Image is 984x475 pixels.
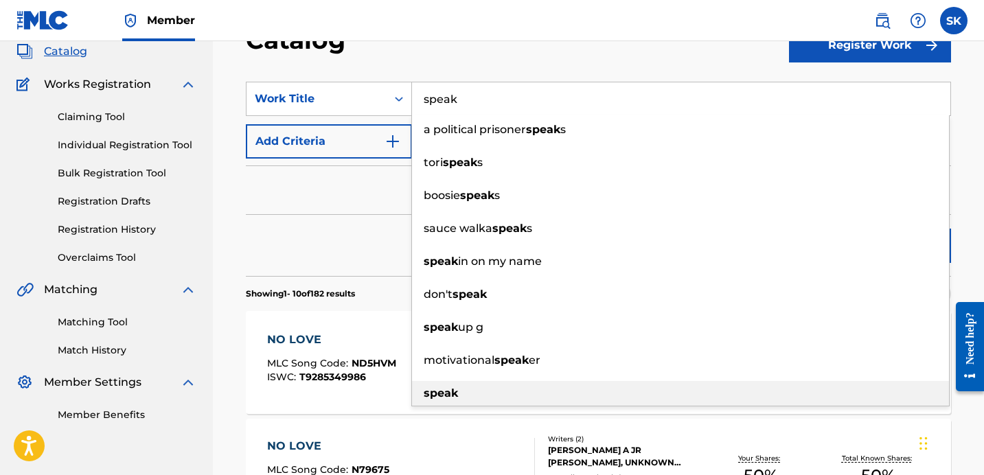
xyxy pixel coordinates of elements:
[548,444,702,469] div: [PERSON_NAME] A JR [PERSON_NAME], UNKNOWN AUTHOR
[180,374,196,391] img: expand
[58,110,196,124] a: Claiming Tool
[44,43,87,60] span: Catalog
[58,166,196,181] a: Bulk Registration Tool
[919,423,928,464] div: Drag
[58,408,196,422] a: Member Benefits
[738,453,783,463] p: Your Shares:
[255,91,378,107] div: Work Title
[58,194,196,209] a: Registration Drafts
[58,222,196,237] a: Registration History
[267,438,426,454] div: NO LOVE
[44,76,151,93] span: Works Registration
[180,76,196,93] img: expand
[16,76,34,93] img: Works Registration
[299,371,366,383] span: T9285349986
[424,321,458,334] strong: speak
[58,138,196,152] a: Individual Registration Tool
[44,281,98,298] span: Matching
[453,288,487,301] strong: speak
[16,43,87,60] a: CatalogCatalog
[246,288,355,300] p: Showing 1 - 10 of 182 results
[424,123,526,136] span: a political prisoner
[267,371,299,383] span: ISWC :
[16,43,33,60] img: Catalog
[44,374,141,391] span: Member Settings
[267,332,396,348] div: NO LOVE
[458,255,542,268] span: in on my name
[424,156,443,169] span: tori
[494,354,529,367] strong: speak
[58,251,196,265] a: Overclaims Tool
[246,82,951,276] form: Search Form
[424,189,460,202] span: boosie
[460,189,494,202] strong: speak
[58,315,196,329] a: Matching Tool
[16,10,69,30] img: MLC Logo
[560,123,566,136] span: s
[385,133,401,150] img: 9d2ae6d4665cec9f34b9.svg
[424,354,494,367] span: motivational
[910,12,926,29] img: help
[789,28,951,62] button: Register Work
[869,7,896,34] a: Public Search
[122,12,139,29] img: Top Rightsholder
[352,357,396,369] span: ND5HVM
[529,354,540,367] span: er
[180,281,196,298] img: expand
[443,156,477,169] strong: speak
[246,124,412,159] button: Add Criteria
[946,291,984,402] iframe: Resource Center
[842,453,915,463] p: Total Known Shares:
[477,156,483,169] span: s
[16,281,34,298] img: Matching
[874,12,891,29] img: search
[940,7,968,34] div: User Menu
[246,311,951,414] a: NO LOVEMLC Song Code:ND5HVMISWC:T9285349986Writers (1)[PERSON_NAME]Recording Artists (2)MONEYBAGG...
[904,7,932,34] div: Help
[458,321,483,334] span: up g
[548,434,702,444] div: Writers ( 2 )
[424,288,453,301] span: don't
[424,255,458,268] strong: speak
[915,409,984,475] iframe: Chat Widget
[424,222,492,235] span: sauce walka
[494,189,500,202] span: s
[267,357,352,369] span: MLC Song Code :
[527,222,532,235] span: s
[58,343,196,358] a: Match History
[492,222,527,235] strong: speak
[16,374,33,391] img: Member Settings
[526,123,560,136] strong: speak
[924,37,940,54] img: f7272a7cc735f4ea7f67.svg
[147,12,195,28] span: Member
[424,386,458,399] strong: speak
